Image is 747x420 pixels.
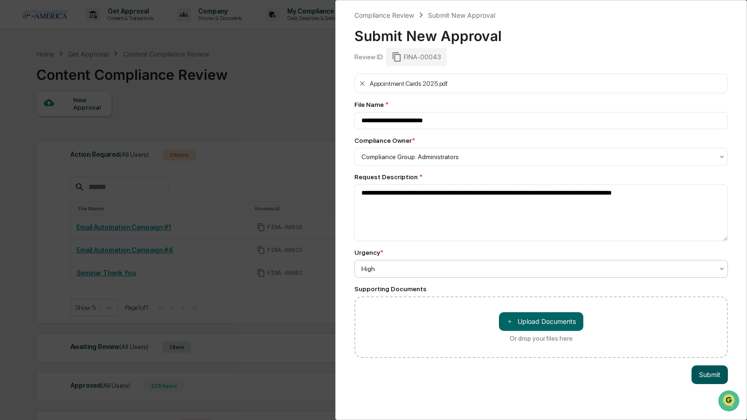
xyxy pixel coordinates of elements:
[32,71,153,81] div: Start new chat
[19,135,59,145] span: Data Lookup
[510,335,573,342] div: Or drop your files here
[9,71,26,88] img: 1746055101610-c473b297-6a78-478c-a979-82029cc54cd1
[9,119,17,126] div: 🖐️
[354,173,728,181] div: Request Description
[19,118,60,127] span: Preclearance
[354,101,728,108] div: File Name
[77,118,116,127] span: Attestations
[66,158,113,165] a: Powered byPylon
[9,136,17,144] div: 🔎
[506,317,513,326] span: ＋
[428,11,495,19] div: Submit New Approval
[354,20,728,44] div: Submit New Approval
[93,158,113,165] span: Pylon
[370,80,448,87] div: Appointment Cards 2025.pdf
[354,285,728,293] div: Supporting Documents
[354,249,383,256] div: Urgency
[354,11,414,19] div: Compliance Review
[386,48,447,66] div: FINA-00043
[6,114,64,131] a: 🖐️Preclearance
[6,132,62,148] a: 🔎Data Lookup
[354,137,415,144] div: Compliance Owner
[354,53,384,61] div: Review ID:
[717,389,742,414] iframe: Open customer support
[68,119,75,126] div: 🗄️
[692,365,728,384] button: Submit
[64,114,119,131] a: 🗄️Attestations
[9,20,170,35] p: How can we help?
[499,312,583,331] button: Or drop your files here
[159,74,170,85] button: Start new chat
[32,81,118,88] div: We're available if you need us!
